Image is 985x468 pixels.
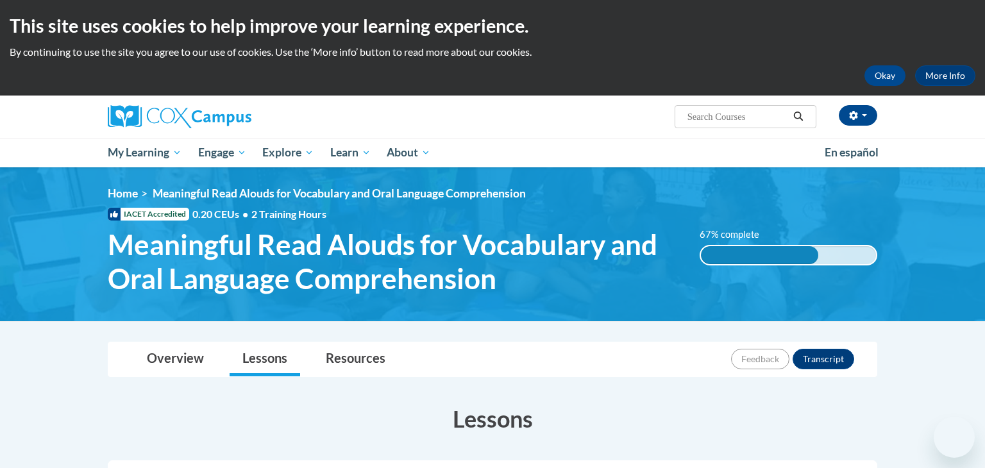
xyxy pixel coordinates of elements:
button: Feedback [731,349,789,369]
a: About [379,138,439,167]
a: My Learning [99,138,190,167]
h3: Lessons [108,403,877,435]
span: Meaningful Read Alouds for Vocabulary and Oral Language Comprehension [108,228,680,296]
a: En español [816,139,887,166]
img: Cox Campus [108,105,251,128]
a: Resources [313,342,398,376]
a: Learn [322,138,379,167]
a: Cox Campus [108,105,351,128]
a: More Info [915,65,975,86]
button: Okay [864,65,905,86]
span: Learn [330,145,371,160]
span: En español [825,146,879,159]
span: Explore [262,145,314,160]
a: Home [108,187,138,200]
span: My Learning [108,145,181,160]
input: Search Courses [686,109,789,124]
button: Transcript [793,349,854,369]
button: Account Settings [839,105,877,126]
label: 67% complete [700,228,773,242]
p: By continuing to use the site you agree to our use of cookies. Use the ‘More info’ button to read... [10,45,975,59]
span: IACET Accredited [108,208,189,221]
a: Lessons [230,342,300,376]
div: 67% complete [701,246,818,264]
a: Overview [134,342,217,376]
span: 0.20 CEUs [192,207,251,221]
h2: This site uses cookies to help improve your learning experience. [10,13,975,38]
button: Search [789,109,808,124]
span: • [242,208,248,220]
a: Explore [254,138,322,167]
div: Main menu [88,138,897,167]
span: About [387,145,430,160]
iframe: Button to launch messaging window [934,417,975,458]
span: 2 Training Hours [251,208,326,220]
span: Meaningful Read Alouds for Vocabulary and Oral Language Comprehension [153,187,526,200]
a: Engage [190,138,255,167]
span: Engage [198,145,246,160]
